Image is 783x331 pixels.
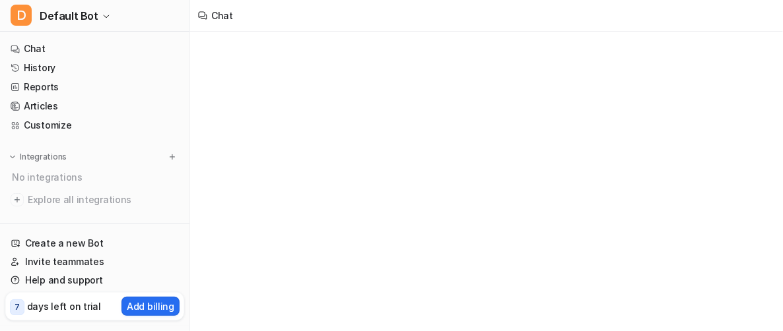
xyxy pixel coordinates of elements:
[40,7,98,25] span: Default Bot
[28,189,179,210] span: Explore all integrations
[127,299,174,313] p: Add billing
[8,152,17,162] img: expand menu
[5,97,184,115] a: Articles
[5,116,184,135] a: Customize
[8,166,184,188] div: No integrations
[15,301,20,313] p: 7
[5,271,184,289] a: Help and support
[5,253,184,271] a: Invite teammates
[11,193,24,206] img: explore all integrations
[5,78,184,96] a: Reports
[5,234,184,253] a: Create a new Bot
[211,9,233,22] div: Chat
[5,191,184,209] a: Explore all integrations
[11,5,32,26] span: D
[20,152,67,162] p: Integrations
[168,152,177,162] img: menu_add.svg
[5,150,71,164] button: Integrations
[5,40,184,58] a: Chat
[121,297,180,316] button: Add billing
[5,59,184,77] a: History
[27,299,101,313] p: days left on trial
